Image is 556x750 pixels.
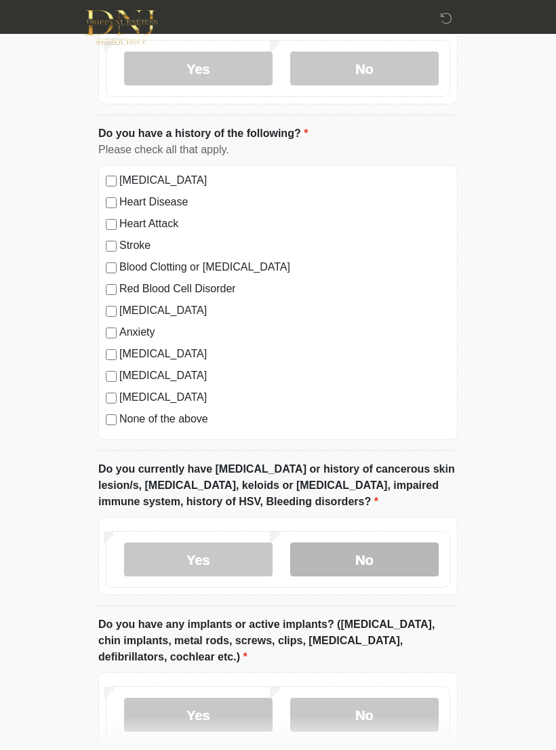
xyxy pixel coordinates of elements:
[106,393,117,403] input: [MEDICAL_DATA]
[106,284,117,295] input: Red Blood Cell Disorder
[119,259,450,275] label: Blood Clotting or [MEDICAL_DATA]
[119,194,450,210] label: Heart Disease
[290,542,439,576] label: No
[119,389,450,406] label: [MEDICAL_DATA]
[106,219,117,230] input: Heart Attack
[106,262,117,273] input: Blood Clotting or [MEDICAL_DATA]
[290,52,439,85] label: No
[119,302,450,319] label: [MEDICAL_DATA]
[124,542,273,576] label: Yes
[106,176,117,186] input: [MEDICAL_DATA]
[98,461,458,510] label: Do you currently have [MEDICAL_DATA] or history of cancerous skin lesion/s, [MEDICAL_DATA], keloi...
[106,241,117,252] input: Stroke
[106,328,117,338] input: Anxiety
[119,281,450,297] label: Red Blood Cell Disorder
[119,172,450,189] label: [MEDICAL_DATA]
[119,368,450,384] label: [MEDICAL_DATA]
[98,142,458,158] div: Please check all that apply.
[119,324,450,340] label: Anxiety
[98,616,458,665] label: Do you have any implants or active implants? ([MEDICAL_DATA], chin implants, metal rods, screws, ...
[119,346,450,362] label: [MEDICAL_DATA]
[119,237,450,254] label: Stroke
[85,10,157,45] img: DNJ Med Boutique Logo
[106,414,117,425] input: None of the above
[98,125,308,142] label: Do you have a history of the following?
[106,371,117,382] input: [MEDICAL_DATA]
[124,698,273,732] label: Yes
[119,411,450,427] label: None of the above
[290,698,439,732] label: No
[119,216,450,232] label: Heart Attack
[106,197,117,208] input: Heart Disease
[106,349,117,360] input: [MEDICAL_DATA]
[106,306,117,317] input: [MEDICAL_DATA]
[124,52,273,85] label: Yes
